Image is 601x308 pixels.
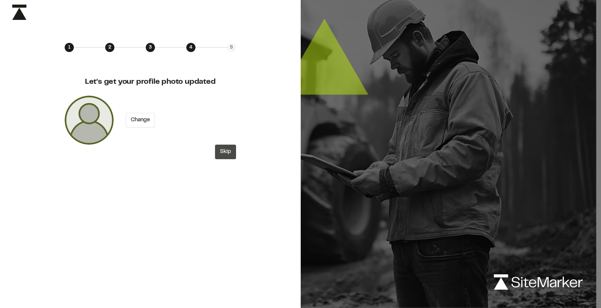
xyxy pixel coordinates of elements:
div: 5 [227,43,236,52]
div: 3 [146,43,155,52]
button: Skip [215,145,236,159]
div: 2 [105,43,114,52]
div: 1 [65,43,74,52]
img: icon-black-rebrand.svg [12,5,26,20]
div: 4 [186,43,195,52]
h2: Let's get your profile photo updated [65,77,236,88]
div: Click or Drag and Drop to change photo [65,96,114,145]
button: Change [126,113,155,127]
img: User upload [65,96,114,145]
img: logo-white-rebrand.svg [494,274,583,290]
